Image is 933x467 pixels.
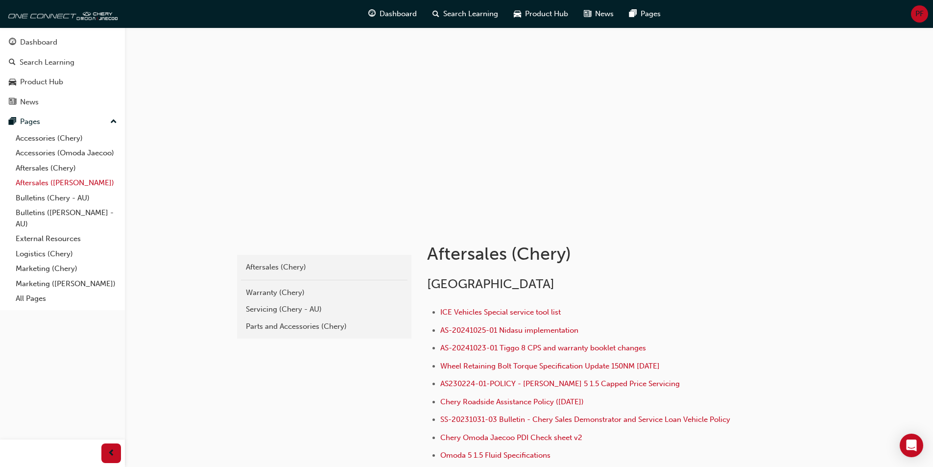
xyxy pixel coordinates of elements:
[246,262,403,273] div: Aftersales (Chery)
[440,451,550,460] a: Omoda 5 1.5 Fluid Specifications
[440,379,680,388] a: AS230224-01-POLICY - [PERSON_NAME] 5 1.5 Capped Price Servicing
[12,231,121,246] a: External Resources
[12,261,121,276] a: Marketing (Chery)
[241,284,407,301] a: Warranty (Chery)
[12,175,121,191] a: Aftersales ([PERSON_NAME])
[440,362,660,370] a: Wheel Retaining Bolt Torque Specification Update 150NM [DATE]
[440,415,730,424] a: SS-20231031-03 Bulletin - Chery Sales Demonstrator and Service Loan Vehicle Policy
[4,33,121,51] a: Dashboard
[9,58,16,67] span: search-icon
[20,57,74,68] div: Search Learning
[246,287,403,298] div: Warranty (Chery)
[241,318,407,335] a: Parts and Accessories (Chery)
[584,8,591,20] span: news-icon
[576,4,622,24] a: news-iconNews
[20,116,40,127] div: Pages
[440,326,578,335] a: AS-20241025-01 Nidasu implementation
[432,8,439,20] span: search-icon
[241,259,407,276] a: Aftersales (Chery)
[241,301,407,318] a: Servicing (Chery - AU)
[20,76,63,88] div: Product Hub
[108,447,115,460] span: prev-icon
[368,8,376,20] span: guage-icon
[911,5,928,23] button: PF
[641,8,661,20] span: Pages
[12,246,121,262] a: Logistics (Chery)
[440,397,584,406] a: Chery Roadside Assistance Policy ([DATE])
[440,308,561,317] a: ICE Vehicles Special service tool list
[246,304,403,315] div: Servicing (Chery - AU)
[5,4,118,24] img: oneconnect
[425,4,506,24] a: search-iconSearch Learning
[110,116,117,128] span: up-icon
[360,4,425,24] a: guage-iconDashboard
[514,8,521,20] span: car-icon
[443,8,498,20] span: Search Learning
[622,4,669,24] a: pages-iconPages
[427,276,554,292] span: [GEOGRAPHIC_DATA]
[915,8,924,20] span: PF
[12,191,121,206] a: Bulletins (Chery - AU)
[20,97,39,108] div: News
[4,53,121,72] a: Search Learning
[595,8,614,20] span: News
[4,113,121,131] button: Pages
[12,205,121,231] a: Bulletins ([PERSON_NAME] - AU)
[12,146,121,161] a: Accessories (Omoda Jaecoo)
[427,243,748,265] h1: Aftersales (Chery)
[4,73,121,91] a: Product Hub
[506,4,576,24] a: car-iconProduct Hub
[525,8,568,20] span: Product Hub
[380,8,417,20] span: Dashboard
[4,31,121,113] button: DashboardSearch LearningProduct HubNews
[629,8,637,20] span: pages-icon
[12,131,121,146] a: Accessories (Chery)
[12,161,121,176] a: Aftersales (Chery)
[440,344,646,352] a: AS-20241023-01 Tiggo 8 CPS and warranty booklet changes
[20,37,57,48] div: Dashboard
[9,38,16,47] span: guage-icon
[4,93,121,111] a: News
[12,276,121,292] a: Marketing ([PERSON_NAME])
[12,291,121,306] a: All Pages
[900,434,923,457] div: Open Intercom Messenger
[9,98,16,107] span: news-icon
[9,118,16,126] span: pages-icon
[440,433,582,442] a: Chery Omoda Jaecoo PDI Check sheet v2
[246,321,403,332] div: Parts and Accessories (Chery)
[9,78,16,87] span: car-icon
